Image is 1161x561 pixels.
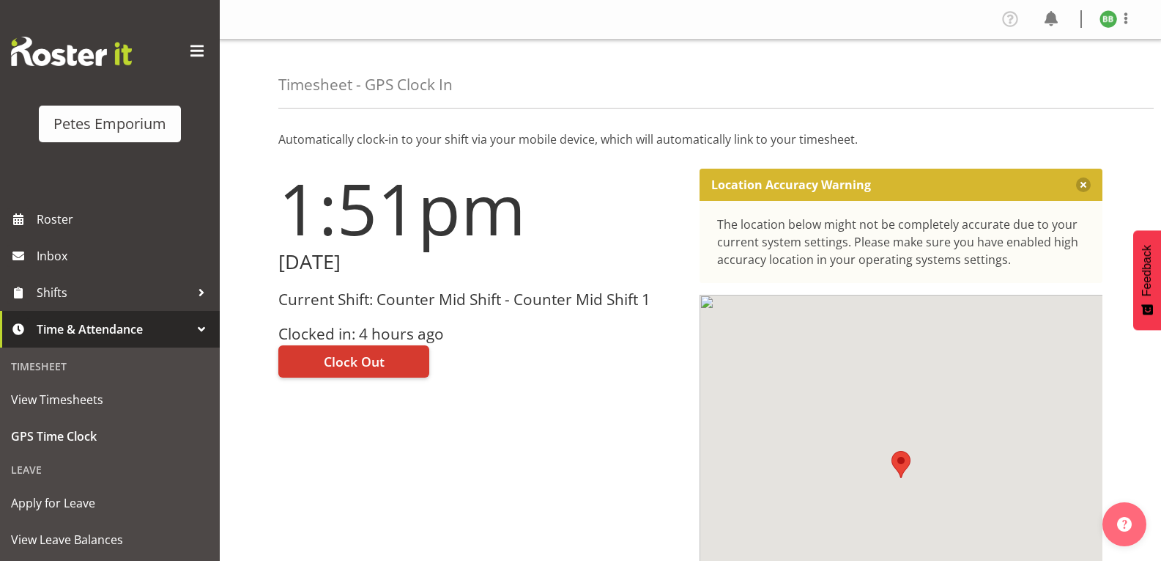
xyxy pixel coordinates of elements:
button: Close message [1076,177,1091,192]
span: Shifts [37,282,190,304]
span: Feedback [1140,245,1154,296]
button: Feedback - Show survey [1133,230,1161,330]
p: Location Accuracy Warning [711,177,871,192]
span: GPS Time Clock [11,425,209,447]
h2: [DATE] [278,251,682,274]
a: GPS Time Clock [4,418,216,455]
span: View Timesheets [11,389,209,411]
span: Inbox [37,245,212,267]
a: View Timesheets [4,381,216,418]
div: Timesheet [4,351,216,381]
h1: 1:51pm [278,169,682,248]
img: beena-bist9974.jpg [1099,10,1117,28]
div: Leave [4,455,216,485]
h3: Clocked in: 4 hours ago [278,326,682,342]
img: help-xxl-2.png [1117,517,1132,532]
a: Apply for Leave [4,485,216,521]
h3: Current Shift: Counter Mid Shift - Counter Mid Shift 1 [278,291,682,308]
span: Roster [37,208,212,230]
img: Rosterit website logo [11,37,132,66]
button: Clock Out [278,345,429,378]
div: Petes Emporium [53,113,166,135]
div: The location below might not be completely accurate due to your current system settings. Please m... [717,216,1086,268]
h4: Timesheet - GPS Clock In [278,76,453,93]
span: Clock Out [324,352,385,371]
p: Automatically clock-in to your shift via your mobile device, which will automatically link to you... [278,131,1102,148]
span: View Leave Balances [11,529,209,551]
a: View Leave Balances [4,521,216,558]
span: Apply for Leave [11,492,209,514]
span: Time & Attendance [37,318,190,340]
